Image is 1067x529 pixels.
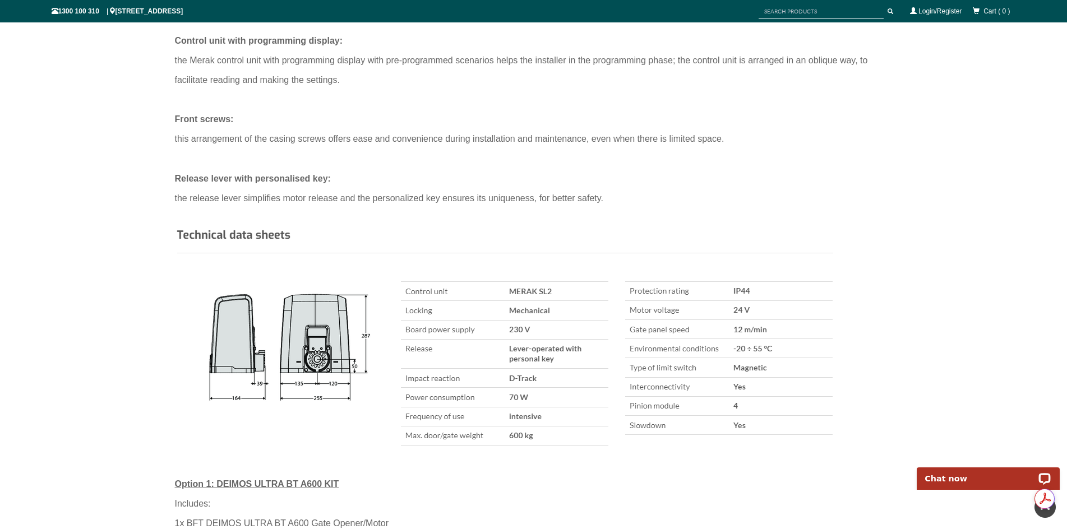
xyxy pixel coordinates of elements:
iframe: LiveChat chat widget [909,454,1067,490]
input: SEARCH PRODUCTS [759,4,884,18]
span: Front screws: [175,114,234,124]
div: the Merak control unit with programming display with pre-programmed scenarios helps the installer... [175,50,893,90]
span: 1300 100 310 | [STREET_ADDRESS] [52,7,183,15]
span: Option 1: DEIMOS ULTRA BT A600 KIT [175,479,339,489]
div: Includes: [175,494,893,513]
div: this arrangement of the casing screws offers ease and convenience during installation and mainten... [175,129,893,149]
div: the release lever simplifies motor release and the personalized key ensures its uniqueness, for b... [175,188,893,208]
span: Release lever with personalised key: [175,174,331,183]
span: Cart ( 0 ) [983,7,1010,15]
a: Login/Register [918,7,962,15]
span: Control unit with programming display: [175,36,343,45]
